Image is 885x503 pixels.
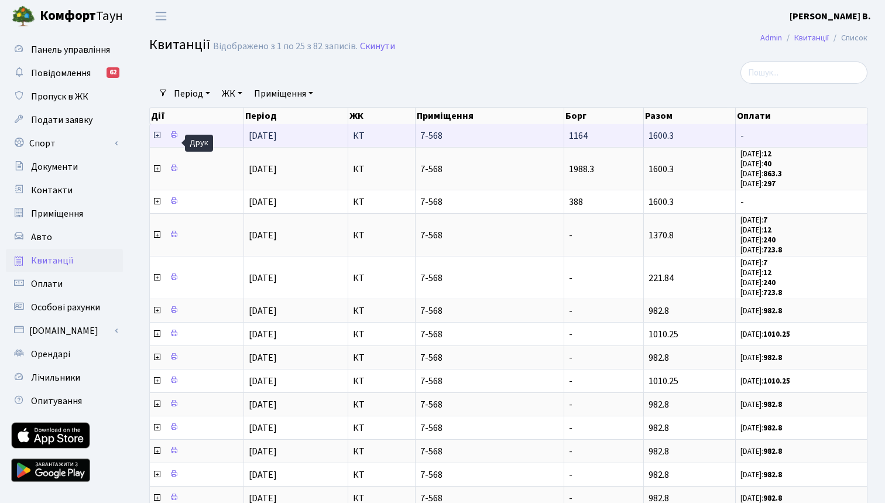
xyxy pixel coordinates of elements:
[740,399,782,410] small: [DATE]:
[740,306,782,316] small: [DATE]:
[763,470,782,480] b: 982.8
[740,215,767,225] small: [DATE]:
[40,6,96,25] b: Комфорт
[569,304,572,317] span: -
[763,225,771,235] b: 12
[763,329,790,340] b: 1010.25
[107,67,119,78] div: 62
[31,67,91,80] span: Повідомлення
[249,229,277,242] span: [DATE]
[740,446,782,457] small: [DATE]:
[6,225,123,249] a: Авто
[649,375,678,388] span: 1010.25
[31,254,74,267] span: Квитанції
[740,131,862,141] span: -
[569,375,572,388] span: -
[649,351,669,364] span: 982.8
[740,258,767,268] small: [DATE]:
[794,32,829,44] a: Квитанції
[353,470,410,480] span: КТ
[353,447,410,456] span: КТ
[31,278,63,290] span: Оплати
[353,423,410,433] span: КТ
[31,160,78,173] span: Документи
[649,129,674,142] span: 1600.3
[644,108,735,124] th: Разом
[763,423,782,433] b: 982.8
[740,278,776,288] small: [DATE]:
[31,207,83,220] span: Приміщення
[169,84,215,104] a: Період
[249,351,277,364] span: [DATE]
[760,32,782,44] a: Admin
[249,304,277,317] span: [DATE]
[6,343,123,366] a: Орендарі
[420,273,559,283] span: 7-568
[420,165,559,174] span: 7-568
[763,399,782,410] b: 982.8
[740,159,771,169] small: [DATE]:
[353,330,410,339] span: КТ
[790,10,871,23] b: [PERSON_NAME] В.
[649,445,669,458] span: 982.8
[353,377,410,386] span: КТ
[790,9,871,23] a: [PERSON_NAME] В.
[353,306,410,316] span: КТ
[740,245,782,255] small: [DATE]:
[353,400,410,409] span: КТ
[569,398,572,411] span: -
[348,108,416,124] th: ЖК
[31,231,52,244] span: Авто
[649,422,669,434] span: 982.8
[649,398,669,411] span: 982.8
[185,135,213,152] div: Друк
[763,446,782,457] b: 982.8
[249,196,277,208] span: [DATE]
[6,155,123,179] a: Документи
[420,353,559,362] span: 7-568
[649,328,678,341] span: 1010.25
[763,169,782,179] b: 863.3
[213,41,358,52] div: Відображено з 1 по 25 з 82 записів.
[569,422,572,434] span: -
[763,353,782,363] b: 982.8
[763,376,790,386] b: 1010.25
[249,163,277,176] span: [DATE]
[649,272,674,285] span: 221.84
[569,229,572,242] span: -
[569,163,594,176] span: 1988.3
[249,422,277,434] span: [DATE]
[249,375,277,388] span: [DATE]
[150,108,244,124] th: Дії
[569,445,572,458] span: -
[353,494,410,503] span: КТ
[40,6,123,26] span: Таун
[249,398,277,411] span: [DATE]
[249,84,318,104] a: Приміщення
[740,470,782,480] small: [DATE]:
[31,90,88,103] span: Пропуск в ЖК
[420,423,559,433] span: 7-568
[649,163,674,176] span: 1600.3
[6,249,123,272] a: Квитанції
[763,306,782,316] b: 982.8
[420,470,559,480] span: 7-568
[649,196,674,208] span: 1600.3
[569,351,572,364] span: -
[146,6,176,26] button: Переключити навігацію
[569,272,572,285] span: -
[740,353,782,363] small: [DATE]:
[740,268,771,278] small: [DATE]:
[6,202,123,225] a: Приміщення
[649,229,674,242] span: 1370.8
[6,296,123,319] a: Особові рахунки
[649,468,669,481] span: 982.8
[740,61,867,84] input: Пошук...
[740,235,776,245] small: [DATE]:
[31,43,110,56] span: Панель управління
[420,494,559,503] span: 7-568
[353,165,410,174] span: КТ
[740,376,790,386] small: [DATE]:
[763,278,776,288] b: 240
[740,329,790,340] small: [DATE]:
